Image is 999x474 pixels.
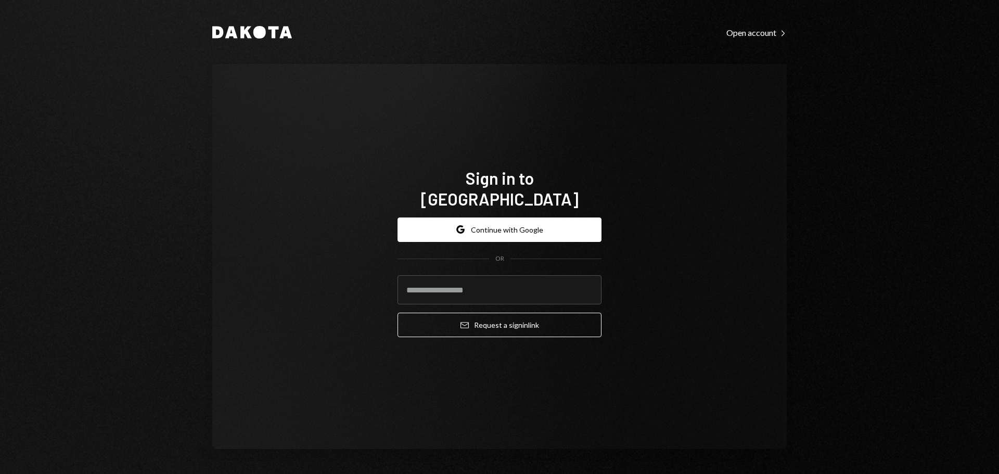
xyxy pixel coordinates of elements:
a: Open account [726,27,787,38]
h1: Sign in to [GEOGRAPHIC_DATA] [398,168,601,209]
button: Continue with Google [398,217,601,242]
button: Request a signinlink [398,313,601,337]
div: Open account [726,28,787,38]
div: OR [495,254,504,263]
